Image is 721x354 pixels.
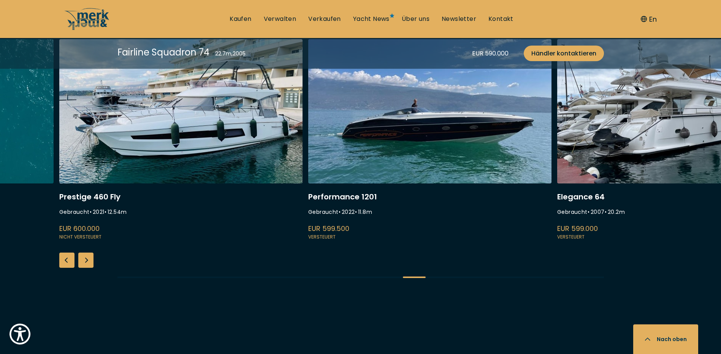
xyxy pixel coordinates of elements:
a: Verkaufen [308,15,341,23]
a: Über uns [402,15,429,23]
button: En [641,14,657,24]
button: Show Accessibility Preferences [8,322,32,346]
a: Verwalten [264,15,296,23]
a: Kaufen [230,15,251,23]
div: Fairline Squadron 74 [117,46,209,59]
div: EUR 590.000 [472,49,509,58]
a: Händler kontaktieren [524,46,604,61]
a: Newsletter [442,15,476,23]
div: 22.7 m , 2005 [215,50,246,58]
button: Nach oben [633,324,698,354]
a: Kontakt [488,15,513,23]
div: Next slide [78,253,93,268]
a: Yacht News [353,15,390,23]
div: Previous slide [59,253,74,268]
span: Händler kontaktieren [531,49,596,58]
